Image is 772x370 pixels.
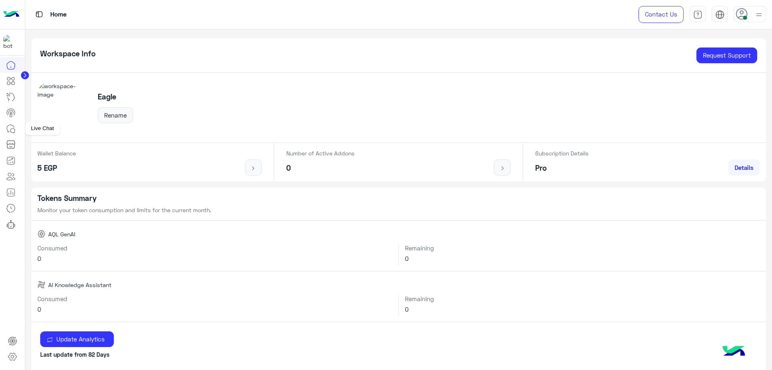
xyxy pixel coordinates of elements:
[405,295,760,302] h6: Remaining
[37,230,45,238] img: AQL GenAI
[3,6,19,23] img: Logo
[405,244,760,252] h6: Remaining
[535,163,589,173] h5: Pro
[405,255,760,262] h6: 0
[53,335,107,343] span: Update Analytics
[37,206,760,214] p: Monitor your token consumption and limits for the current month.
[47,337,53,343] img: update icon
[693,10,702,19] img: tab
[720,338,748,366] img: hulul-logo.png
[40,331,114,347] button: Update Analytics
[286,149,355,157] p: Number of Active Addons
[25,122,60,135] div: Live Chat
[37,295,393,302] h6: Consumed
[37,255,393,262] h6: 0
[735,164,754,171] span: Details
[728,159,760,176] a: Details
[98,92,133,101] h5: Eagle
[696,48,757,64] a: Request Support
[248,165,259,172] img: icon
[37,194,760,203] h5: Tokens Summary
[37,163,76,173] h5: 5 EGP
[37,82,89,133] img: workspace-image
[50,9,67,20] p: Home
[497,165,507,172] img: icon
[754,10,764,20] img: profile
[286,163,355,173] h5: 0
[690,6,706,23] a: tab
[37,281,45,289] img: AI Knowledge Assistant
[37,149,76,157] p: Wallet Balance
[98,107,133,123] button: Rename
[37,244,393,252] h6: Consumed
[48,230,75,238] span: AQL GenAI
[48,281,111,289] span: AI Knowledge Assistant
[40,49,96,58] h5: Workspace Info
[40,350,757,359] p: Last update from 82 Days
[535,149,589,157] p: Subscription Details
[405,306,760,313] h6: 0
[34,9,44,19] img: tab
[37,306,393,313] h6: 0
[3,35,18,50] img: 713415422032625
[639,6,684,23] a: Contact Us
[715,10,725,19] img: tab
